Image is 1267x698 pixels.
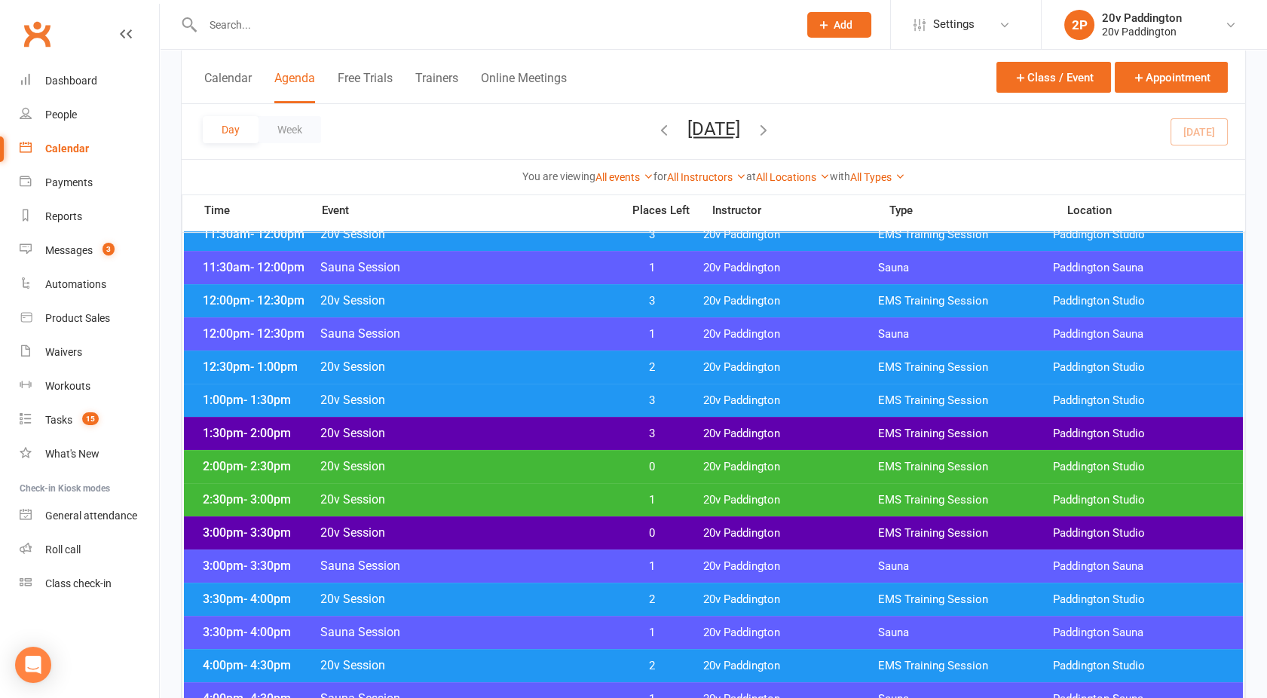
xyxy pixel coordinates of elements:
[320,492,613,507] span: 20v Session
[320,625,613,639] span: Sauna Session
[320,592,613,606] span: 20v Session
[18,15,56,53] a: Clubworx
[703,360,878,375] span: 20v Paddington
[746,170,756,182] strong: at
[199,492,320,507] span: 2:30pm
[703,261,878,275] span: 20v Paddington
[522,170,595,182] strong: You are viewing
[613,460,692,474] span: 0
[1102,11,1182,25] div: 20v Paddington
[878,261,1053,275] span: Sauna
[199,293,320,308] span: 12:00pm
[45,109,77,121] div: People
[320,360,613,374] span: 20v Session
[878,626,1053,640] span: Sauna
[199,393,320,407] span: 1:00pm
[199,592,320,606] span: 3:30pm
[613,493,692,507] span: 1
[20,567,159,601] a: Class kiosk mode
[20,369,159,403] a: Workouts
[199,227,320,241] span: 11:30am
[320,293,613,308] span: 20v Session
[613,360,692,375] span: 2
[250,326,305,341] span: - 12:30pm
[20,533,159,567] a: Roll call
[703,659,878,673] span: 20v Paddington
[703,526,878,540] span: 20v Paddington
[198,14,788,35] input: Search...
[45,312,110,324] div: Product Sales
[830,170,850,182] strong: with
[45,448,99,460] div: What's New
[850,171,905,183] a: All Types
[878,228,1053,242] span: EMS Training Session
[243,459,291,473] span: - 2:30pm
[703,493,878,507] span: 20v Paddington
[320,426,613,440] span: 20v Session
[15,647,51,683] div: Open Intercom Messenger
[996,62,1111,93] button: Class / Event
[45,142,89,155] div: Calendar
[45,510,137,522] div: General attendance
[20,64,159,98] a: Dashboard
[45,577,112,589] div: Class check-in
[20,234,159,268] a: Messages 3
[1064,10,1094,40] div: 2P
[200,204,321,222] span: Time
[243,658,291,672] span: - 4:30pm
[250,360,298,374] span: - 1:00pm
[613,393,692,408] span: 3
[878,360,1053,375] span: EMS Training Session
[45,380,90,392] div: Workouts
[320,658,613,672] span: 20v Session
[613,327,692,341] span: 1
[703,460,878,474] span: 20v Paddington
[653,170,667,182] strong: for
[243,492,291,507] span: - 3:00pm
[243,592,291,606] span: - 4:00pm
[1053,327,1228,341] span: Paddington Sauna
[20,200,159,234] a: Reports
[199,625,320,639] span: 3:30pm
[250,227,305,241] span: - 12:00pm
[622,205,701,216] span: Places Left
[20,98,159,132] a: People
[613,659,692,673] span: 2
[933,8,975,41] span: Settings
[878,393,1053,408] span: EMS Training Session
[20,335,159,369] a: Waivers
[415,71,458,103] button: Trainers
[321,204,622,218] span: Event
[20,132,159,166] a: Calendar
[613,261,692,275] span: 1
[259,116,321,143] button: Week
[1053,393,1228,408] span: Paddington Studio
[613,592,692,607] span: 2
[20,268,159,302] a: Automations
[45,75,97,87] div: Dashboard
[45,176,93,188] div: Payments
[20,302,159,335] a: Product Sales
[613,626,692,640] span: 1
[199,459,320,473] span: 2:00pm
[243,525,291,540] span: - 3:30pm
[878,493,1053,507] span: EMS Training Session
[1053,493,1228,507] span: Paddington Studio
[320,227,613,241] span: 20v Session
[1053,294,1228,308] span: Paddington Studio
[82,412,99,425] span: 15
[320,260,613,274] span: Sauna Session
[243,625,291,639] span: - 4:00pm
[45,244,93,256] div: Messages
[199,559,320,573] span: 3:00pm
[703,228,878,242] span: 20v Paddington
[878,592,1053,607] span: EMS Training Session
[613,294,692,308] span: 3
[703,559,878,574] span: 20v Paddington
[45,346,82,358] div: Waivers
[703,592,878,607] span: 20v Paddington
[703,294,878,308] span: 20v Paddington
[20,166,159,200] a: Payments
[1053,626,1228,640] span: Paddington Sauna
[878,294,1053,308] span: EMS Training Session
